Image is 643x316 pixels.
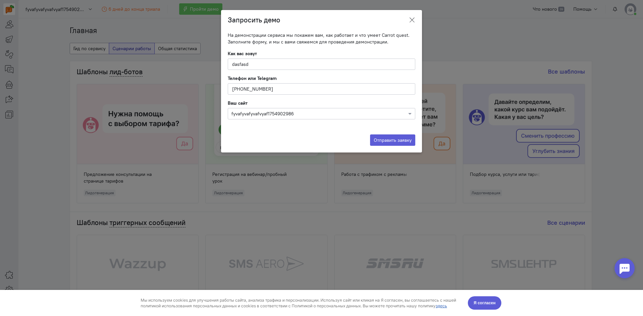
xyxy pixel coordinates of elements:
[141,7,460,19] div: Мы используем cookies для улучшения работы сайта, анализа трафика и персонализации. Используя сай...
[228,83,415,95] input: Введите номер телефона или @никнейм в Telegram
[228,32,415,45] div: На демонстрации сервиса мы покажем вам, как работает и что умеет Carrot quest. Заполните форму, и...
[370,134,415,146] button: Отправить заявку
[228,15,280,25] h3: Запросить демо
[468,6,501,20] button: Я согласен
[228,50,257,57] label: Как вас зовут
[228,100,247,106] label: Ваш сайт
[228,75,277,82] label: Телефон или Telegram
[228,59,415,70] input: Введите имя
[474,10,496,16] span: Я согласен
[436,13,447,18] a: здесь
